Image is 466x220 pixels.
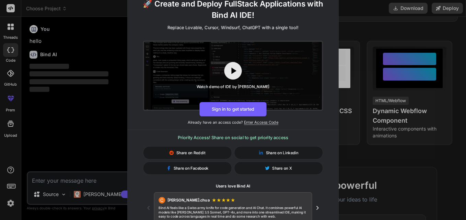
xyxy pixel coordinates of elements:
div: C [159,197,165,203]
span: ★ [217,197,221,203]
button: Sign in to get started [199,102,266,116]
span: ★ [226,197,231,203]
span: ★ [231,197,235,203]
button: Next testimonial [312,202,323,213]
span: Enter Access Code [244,120,278,124]
h1: Users love Bind AI [143,183,323,189]
div: Watch demo of IDE by [PERSON_NAME] [197,84,270,89]
span: ★ [212,197,217,203]
p: Already have an access code? [128,120,338,125]
span: Share on Facebook [174,165,209,171]
h3: Priority Access! Share on social to get priority access [143,134,323,140]
span: Share on Linkedin [266,150,299,155]
span: Share on Reddit [176,150,206,155]
p: Bind AI feels like a Swiss army knife for code generation and AI Chat. It combines powerful AI mo... [159,206,307,219]
span: ★ [221,197,226,203]
button: Previous testimonial [143,202,154,213]
p: Replace Lovable, Cursor, Windsurf, ChatGPT with a single tool! [167,24,299,30]
span: Share on X [272,165,292,171]
span: [PERSON_NAME].chua [167,197,210,203]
